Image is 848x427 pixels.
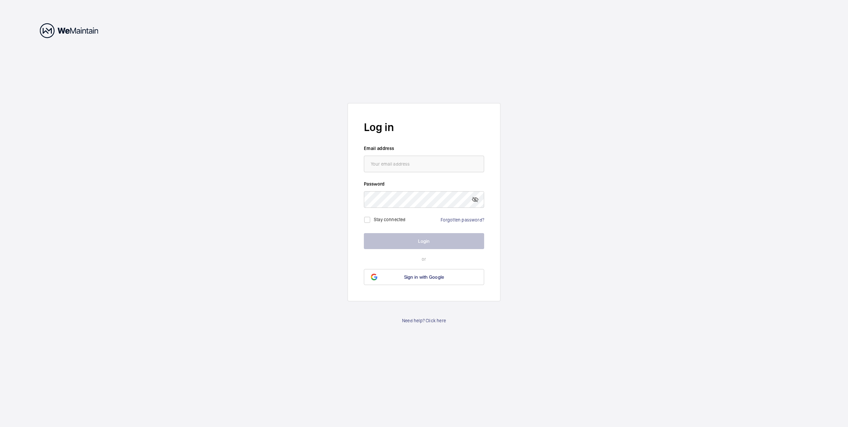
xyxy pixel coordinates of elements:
label: Email address [364,145,484,152]
a: Forgotten password? [441,217,484,222]
button: Login [364,233,484,249]
span: Sign in with Google [404,274,444,280]
input: Your email address [364,156,484,172]
p: or [364,256,484,262]
h2: Log in [364,119,484,135]
label: Password [364,181,484,187]
label: Stay connected [374,217,406,222]
a: Need help? Click here [402,317,446,324]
